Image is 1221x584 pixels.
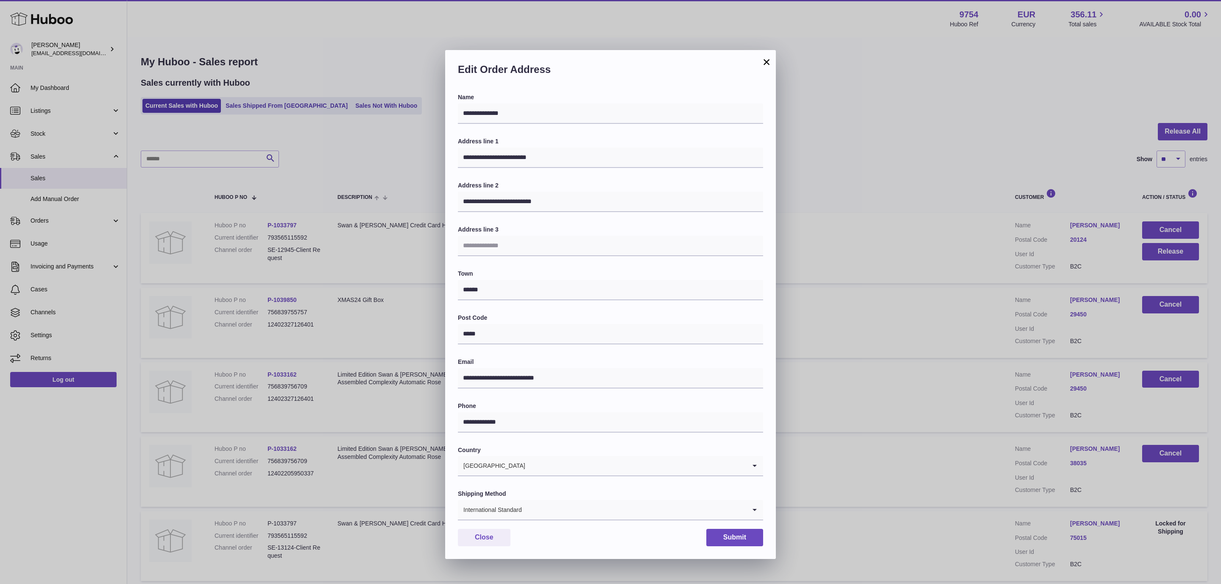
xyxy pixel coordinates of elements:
button: Submit [706,529,763,546]
label: Address line 1 [458,137,763,145]
div: Search for option [458,456,763,476]
div: Search for option [458,500,763,520]
label: Phone [458,402,763,410]
h2: Edit Order Address [458,63,763,81]
label: Name [458,93,763,101]
span: [GEOGRAPHIC_DATA] [458,456,526,475]
label: Email [458,358,763,366]
label: Shipping Method [458,490,763,498]
button: Close [458,529,510,546]
label: Town [458,270,763,278]
input: Search for option [522,500,746,520]
span: International Standard [458,500,522,520]
label: Address line 2 [458,182,763,190]
label: Post Code [458,314,763,322]
label: Address line 3 [458,226,763,234]
button: × [761,57,772,67]
input: Search for option [526,456,746,475]
label: Country [458,446,763,454]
